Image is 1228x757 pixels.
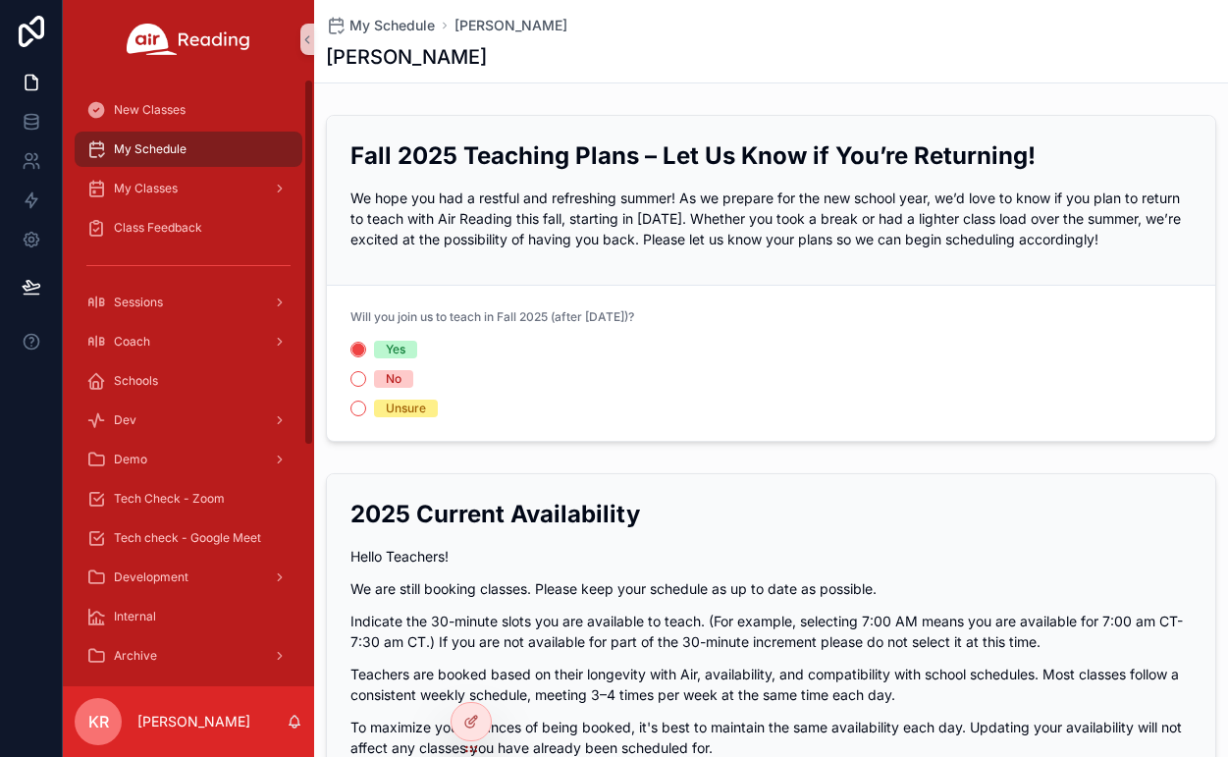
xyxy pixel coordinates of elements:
[114,102,186,118] span: New Classes
[326,43,487,71] h1: [PERSON_NAME]
[386,400,426,417] div: Unsure
[75,132,302,167] a: My Schedule
[75,560,302,595] a: Development
[75,481,302,516] a: Tech Check - Zoom
[75,324,302,359] a: Coach
[114,609,156,624] span: Internal
[75,171,302,206] a: My Classes
[114,569,188,585] span: Development
[75,638,302,674] a: Archive
[114,295,163,310] span: Sessions
[350,139,1192,172] h2: Fall 2025 Teaching Plans – Let Us Know if You’re Returning!
[75,442,302,477] a: Demo
[350,546,1192,567] p: Hello Teachers!
[386,370,401,388] div: No
[114,334,150,350] span: Coach
[75,403,302,438] a: Dev
[114,220,202,236] span: Class Feedback
[114,373,158,389] span: Schools
[350,611,1192,652] p: Indicate the 30-minute slots you are available to teach. (For example, selecting 7:00 AM means yo...
[350,188,1192,249] p: We hope you had a restful and refreshing summer! As we prepare for the new school year, we’d love...
[63,79,314,686] div: scrollable content
[127,24,250,55] img: App logo
[114,141,187,157] span: My Schedule
[350,498,1192,530] h2: 2025 Current Availability
[75,520,302,556] a: Tech check - Google Meet
[454,16,567,35] a: [PERSON_NAME]
[114,412,136,428] span: Dev
[75,210,302,245] a: Class Feedback
[75,285,302,320] a: Sessions
[114,491,225,507] span: Tech Check - Zoom
[114,648,157,664] span: Archive
[114,530,261,546] span: Tech check - Google Meet
[114,181,178,196] span: My Classes
[137,712,250,731] p: [PERSON_NAME]
[350,664,1192,705] p: Teachers are booked based on their longevity with Air, availability, and compatibility with schoo...
[326,16,435,35] a: My Schedule
[114,452,147,467] span: Demo
[386,341,405,358] div: Yes
[75,599,302,634] a: Internal
[88,710,109,733] span: KR
[350,309,634,324] span: Will you join us to teach in Fall 2025 (after [DATE])?
[350,578,1192,599] p: We are still booking classes. Please keep your schedule as up to date as possible.
[349,16,435,35] span: My Schedule
[75,363,302,399] a: Schools
[75,92,302,128] a: New Classes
